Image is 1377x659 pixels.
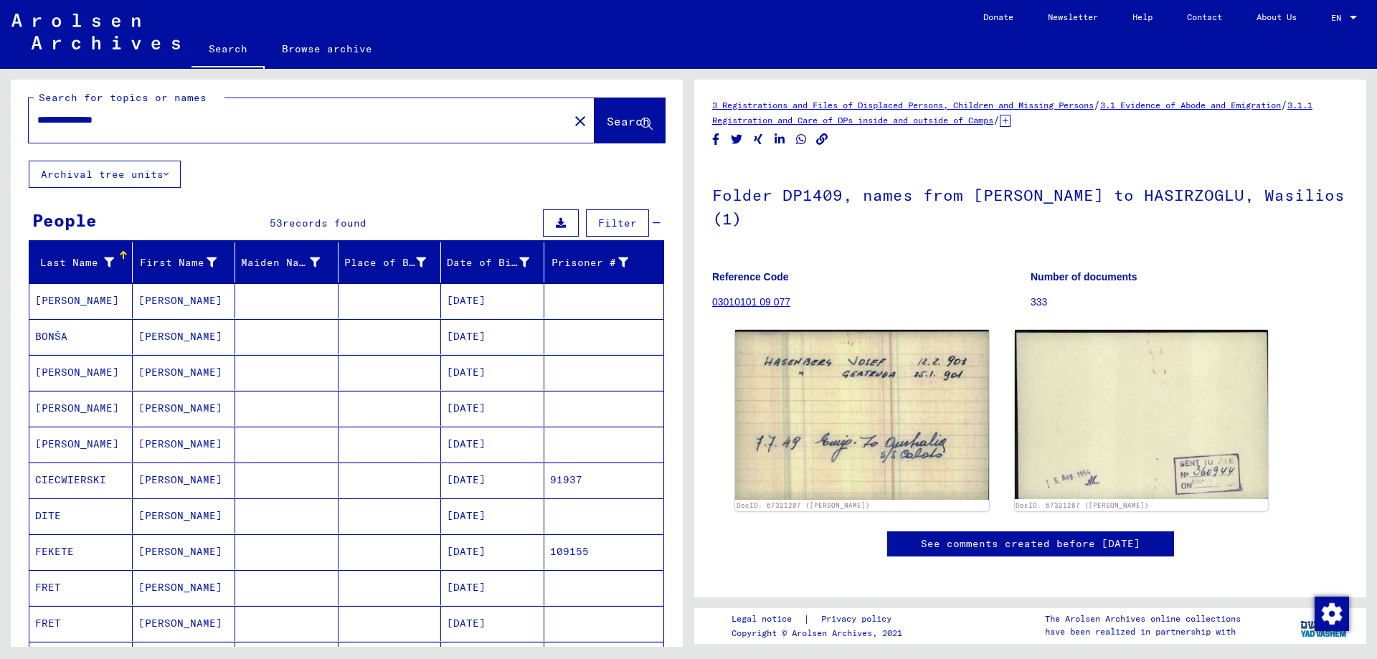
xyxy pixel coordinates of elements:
a: 03010101 09 077 [712,296,790,308]
div: Place of Birth [344,251,445,274]
button: Share on WhatsApp [794,131,809,148]
div: Last Name [35,251,132,274]
span: Search [607,114,650,128]
button: Share on Facebook [709,131,724,148]
button: Share on Twitter [729,131,744,148]
mat-cell: BONŠA [29,319,133,354]
b: Reference Code [712,271,789,283]
mat-header-cell: Prisoner # [544,242,664,283]
img: Change consent [1315,597,1349,631]
mat-cell: FRET [29,570,133,605]
button: Archival tree units [29,161,181,188]
mat-cell: [PERSON_NAME] [133,498,236,534]
a: 3 Registrations and Files of Displaced Persons, Children and Missing Persons [712,100,1094,110]
mat-cell: [PERSON_NAME] [133,319,236,354]
div: First Name [138,251,235,274]
mat-cell: [PERSON_NAME] [133,391,236,426]
span: Filter [598,217,637,229]
a: Legal notice [732,612,803,627]
mat-cell: 109155 [544,534,664,569]
div: | [732,612,909,627]
mat-cell: [DATE] [441,283,544,318]
mat-cell: DITE [29,498,133,534]
a: DocID: 67321287 ([PERSON_NAME]) [737,501,870,509]
img: Arolsen_neg.svg [11,14,180,49]
mat-cell: [DATE] [441,355,544,390]
mat-cell: CIECWIERSKI [29,463,133,498]
a: Search [191,32,265,69]
mat-cell: [PERSON_NAME] [133,463,236,498]
div: Prisoner # [550,255,629,270]
button: Clear [566,106,595,135]
div: Last Name [35,255,114,270]
mat-cell: [PERSON_NAME] [29,427,133,462]
mat-cell: [PERSON_NAME] [29,283,133,318]
mat-cell: [PERSON_NAME] [133,355,236,390]
mat-cell: [PERSON_NAME] [29,391,133,426]
button: Copy link [815,131,830,148]
div: First Name [138,255,217,270]
b: Number of documents [1031,271,1137,283]
mat-cell: FRET [29,606,133,641]
mat-cell: [DATE] [441,606,544,641]
a: 3.1 Evidence of Abode and Emigration [1100,100,1281,110]
mat-cell: [PERSON_NAME] [133,606,236,641]
p: 333 [1031,295,1348,310]
div: Prisoner # [550,251,647,274]
mat-cell: 91937 [544,463,664,498]
button: Filter [586,209,649,237]
mat-cell: [PERSON_NAME] [133,427,236,462]
span: EN [1331,13,1347,23]
span: records found [283,217,366,229]
h1: Folder DP1409, names from [PERSON_NAME] to HASIRZOGLU, Wasilios (1) [712,162,1348,249]
mat-cell: [DATE] [441,570,544,605]
span: / [1281,98,1287,111]
mat-cell: [PERSON_NAME] [133,283,236,318]
span: / [993,113,1000,126]
mat-cell: [DATE] [441,463,544,498]
button: Share on Xing [751,131,766,148]
div: Change consent [1314,596,1348,630]
mat-cell: [PERSON_NAME] [133,534,236,569]
div: Date of Birth [447,255,529,270]
a: DocID: 67321287 ([PERSON_NAME]) [1016,501,1149,509]
mat-icon: close [572,113,589,130]
mat-cell: [DATE] [441,498,544,534]
mat-cell: FEKETE [29,534,133,569]
span: / [1094,98,1100,111]
a: Browse archive [265,32,389,66]
div: Maiden Name [241,255,320,270]
mat-header-cell: Date of Birth [441,242,544,283]
span: 53 [270,217,283,229]
a: Privacy policy [810,612,909,627]
mat-label: Search for topics or names [39,91,207,104]
button: Share on LinkedIn [772,131,787,148]
mat-cell: [PERSON_NAME] [29,355,133,390]
mat-cell: [DATE] [441,427,544,462]
mat-cell: [DATE] [441,391,544,426]
div: Maiden Name [241,251,338,274]
button: Search [595,98,665,143]
mat-cell: [DATE] [441,319,544,354]
img: 002.jpg [1015,330,1269,499]
mat-cell: [PERSON_NAME] [133,570,236,605]
mat-header-cell: Maiden Name [235,242,339,283]
img: 001.jpg [735,330,989,499]
div: Date of Birth [447,251,547,274]
p: The Arolsen Archives online collections [1045,612,1241,625]
mat-header-cell: Place of Birth [339,242,442,283]
a: See comments created before [DATE] [921,536,1140,551]
p: have been realized in partnership with [1045,625,1241,638]
p: Copyright © Arolsen Archives, 2021 [732,627,909,640]
mat-header-cell: First Name [133,242,236,283]
img: yv_logo.png [1297,607,1351,643]
div: People [32,207,97,233]
mat-header-cell: Last Name [29,242,133,283]
div: Place of Birth [344,255,427,270]
mat-cell: [DATE] [441,534,544,569]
